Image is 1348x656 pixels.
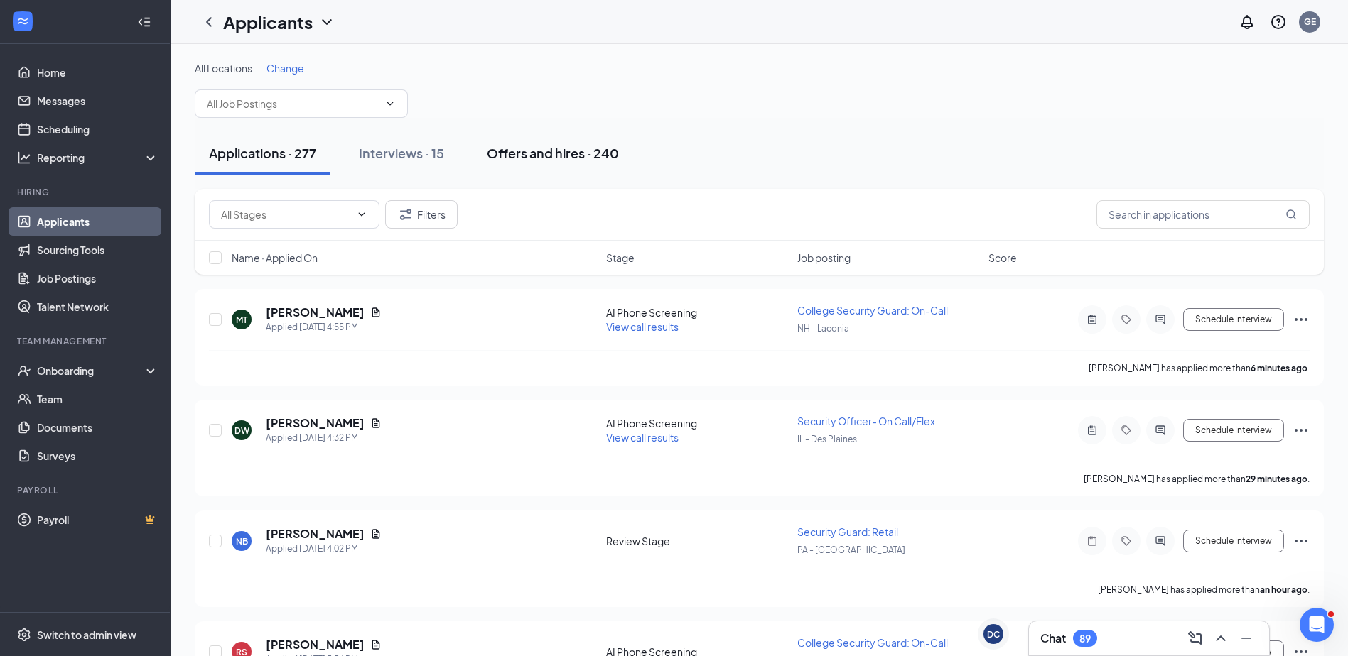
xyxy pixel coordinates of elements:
[1293,532,1310,550] svg: Ellipses
[1304,16,1316,28] div: GE
[318,13,335,31] svg: ChevronDown
[1098,584,1310,596] p: [PERSON_NAME] has applied more than .
[266,526,365,542] h5: [PERSON_NAME]
[1209,627,1232,650] button: ChevronUp
[266,320,382,334] div: Applied [DATE] 4:55 PM
[1293,311,1310,328] svg: Ellipses
[797,323,849,334] span: NH - Laconia
[37,264,158,293] a: Job Postings
[17,335,156,347] div: Team Management
[266,305,365,320] h5: [PERSON_NAME]
[797,636,948,649] span: College Security Guard: On-Call
[232,251,318,265] span: Name · Applied On
[37,115,158,143] a: Scheduling
[1084,473,1310,485] p: [PERSON_NAME] has applied more than .
[1084,535,1101,547] svg: Note
[1084,314,1101,325] svg: ActiveNote
[17,363,31,378] svg: UserCheck
[234,425,249,437] div: DW
[988,251,1017,265] span: Score
[606,431,679,444] span: View call results
[385,200,458,229] button: Filter Filters
[1187,630,1204,647] svg: ComposeMessage
[1152,314,1169,325] svg: ActiveChat
[37,207,158,236] a: Applicants
[1079,633,1091,645] div: 89
[1251,363,1307,373] b: 6 minutes ago
[137,15,151,29] svg: Collapse
[1183,308,1284,331] button: Schedule Interview
[606,320,679,333] span: View call results
[1118,425,1135,436] svg: Tag
[797,434,857,444] span: IL - Des Plaines
[37,385,158,413] a: Team
[1183,530,1284,552] button: Schedule Interview
[236,314,247,326] div: MT
[1084,425,1101,436] svg: ActiveNote
[1152,535,1169,547] svg: ActiveChat
[37,413,158,442] a: Documents
[797,304,948,317] span: College Security Guard: On-Call
[1152,425,1169,436] svg: ActiveChat
[209,144,316,162] div: Applications · 277
[17,186,156,198] div: Hiring
[370,528,382,540] svg: Document
[37,363,146,378] div: Onboarding
[223,10,313,34] h1: Applicants
[37,236,158,264] a: Sourcing Tools
[797,545,905,555] span: PA - [GEOGRAPHIC_DATA]
[606,534,789,548] div: Review Stage
[359,144,444,162] div: Interviews · 15
[17,484,156,496] div: Payroll
[1118,314,1135,325] svg: Tag
[195,62,252,75] span: All Locations
[16,14,30,28] svg: WorkstreamLogo
[17,628,31,642] svg: Settings
[1246,474,1307,484] b: 29 minutes ago
[797,525,898,538] span: Security Guard: Retail
[1238,630,1255,647] svg: Minimize
[606,416,789,430] div: AI Phone Screening
[1235,627,1258,650] button: Minimize
[266,542,382,556] div: Applied [DATE] 4:02 PM
[37,87,158,115] a: Messages
[207,96,379,111] input: All Job Postings
[1300,608,1334,642] iframe: Intercom live chat
[1183,419,1284,442] button: Schedule Interview
[266,62,304,75] span: Change
[356,209,367,220] svg: ChevronDown
[487,144,619,162] div: Offers and hires · 240
[987,628,1000,640] div: DC
[1293,422,1310,439] svg: Ellipses
[797,415,935,427] span: Security Officer- On Call/Flex
[221,207,350,222] input: All Stages
[1089,362,1310,374] p: [PERSON_NAME] has applied more than .
[370,639,382,650] svg: Document
[266,415,365,431] h5: [PERSON_NAME]
[1184,627,1207,650] button: ComposeMessage
[37,58,158,87] a: Home
[797,251,851,265] span: Job posting
[606,305,789,319] div: AI Phone Screening
[37,505,158,534] a: PayrollCrown
[1040,630,1066,646] h3: Chat
[236,535,248,547] div: NB
[1260,584,1307,595] b: an hour ago
[1270,13,1287,31] svg: QuestionInfo
[606,251,635,265] span: Stage
[17,151,31,165] svg: Analysis
[1239,13,1256,31] svg: Notifications
[370,417,382,429] svg: Document
[266,431,382,445] div: Applied [DATE] 4:32 PM
[266,637,365,652] h5: [PERSON_NAME]
[370,307,382,318] svg: Document
[37,442,158,470] a: Surveys
[37,293,158,321] a: Talent Network
[384,98,396,109] svg: ChevronDown
[1212,630,1229,647] svg: ChevronUp
[1118,535,1135,547] svg: Tag
[200,13,217,31] svg: ChevronLeft
[1285,209,1297,220] svg: MagnifyingGlass
[37,628,136,642] div: Switch to admin view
